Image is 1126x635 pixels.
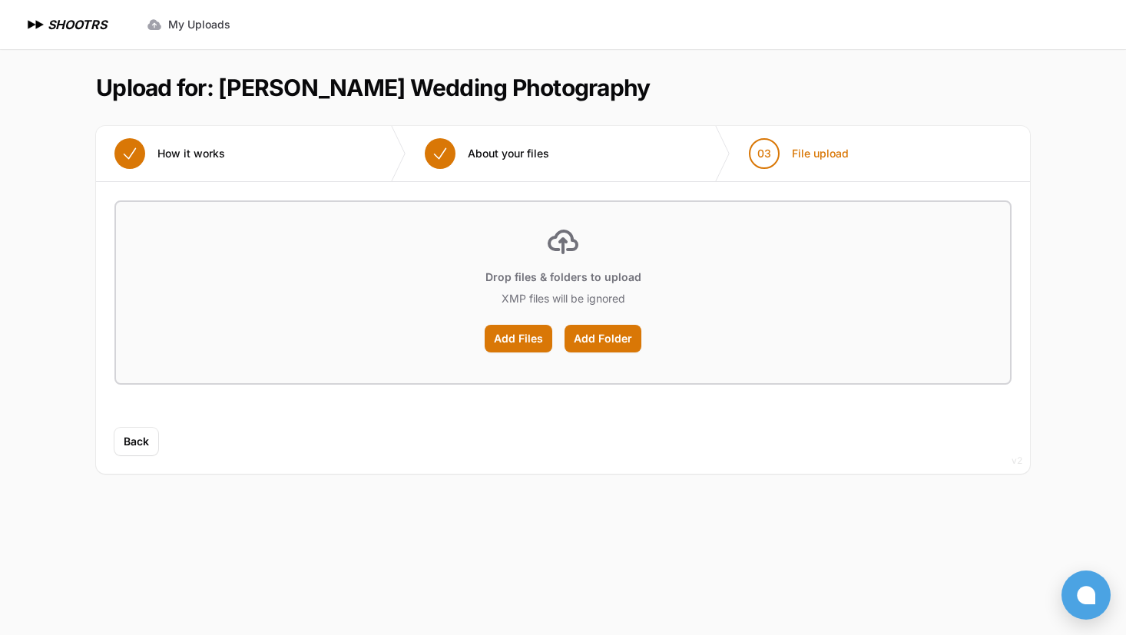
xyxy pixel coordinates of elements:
p: XMP files will be ignored [502,291,625,306]
span: About your files [468,146,549,161]
button: About your files [406,126,568,181]
a: My Uploads [137,11,240,38]
p: Drop files & folders to upload [485,270,641,285]
h1: SHOOTRS [48,15,107,34]
a: SHOOTRS SHOOTRS [25,15,107,34]
button: How it works [96,126,243,181]
button: Back [114,428,158,455]
button: 03 File upload [730,126,867,181]
img: SHOOTRS [25,15,48,34]
span: How it works [157,146,225,161]
span: File upload [792,146,849,161]
span: Back [124,434,149,449]
span: My Uploads [168,17,230,32]
button: Open chat window [1061,571,1111,620]
label: Add Files [485,325,552,352]
span: 03 [757,146,771,161]
h1: Upload for: [PERSON_NAME] Wedding Photography [96,74,650,101]
div: v2 [1012,451,1022,470]
label: Add Folder [565,325,641,352]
